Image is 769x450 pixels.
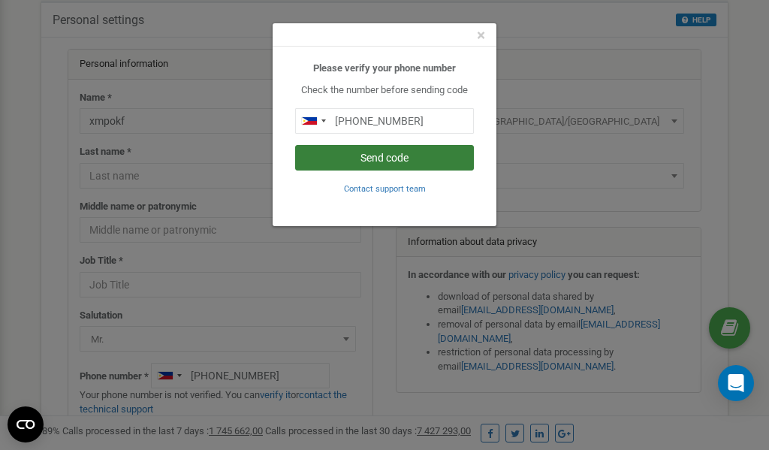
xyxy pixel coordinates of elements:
button: Send code [295,145,474,171]
b: Please verify your phone number [313,62,456,74]
span: × [477,26,485,44]
a: Contact support team [344,183,426,194]
div: Telephone country code [296,109,330,133]
div: Open Intercom Messenger [718,365,754,401]
small: Contact support team [344,184,426,194]
p: Check the number before sending code [295,83,474,98]
button: Close [477,28,485,44]
input: 0905 123 4567 [295,108,474,134]
button: Open CMP widget [8,406,44,442]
